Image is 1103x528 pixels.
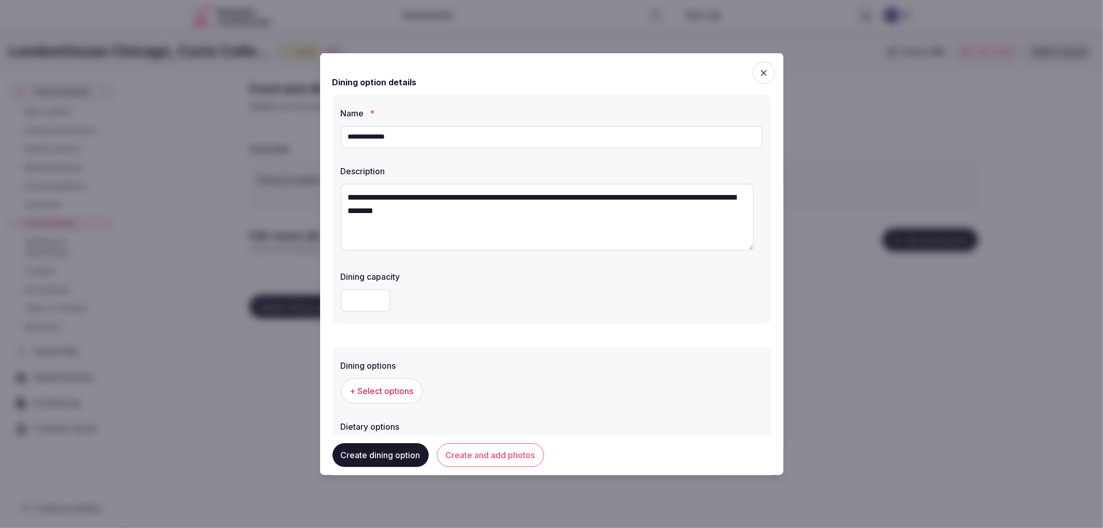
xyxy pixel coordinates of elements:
label: Dietary options [341,423,763,431]
button: Create and add photos [437,443,544,467]
span: + Select options [350,385,414,396]
label: Dining options [341,361,763,369]
label: Name [341,109,763,117]
button: Create dining option [333,443,429,467]
label: Dining capacity [341,272,763,280]
button: + Select options [341,378,423,403]
h2: Dining option details [333,76,417,88]
label: Description [341,167,763,175]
